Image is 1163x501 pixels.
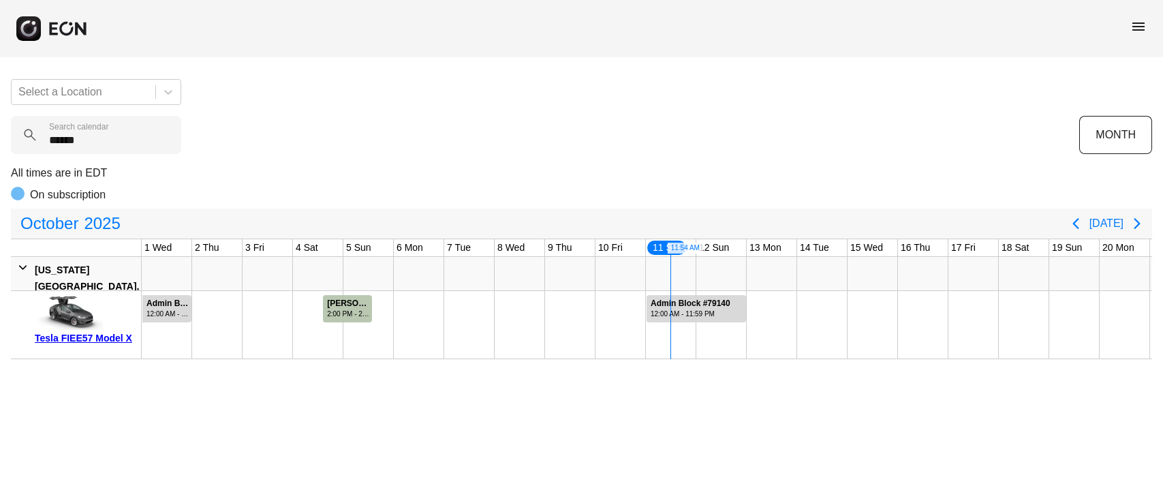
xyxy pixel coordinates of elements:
[30,187,106,203] p: On subscription
[1079,116,1152,154] button: MONTH
[327,299,371,309] div: [PERSON_NAME] #76372
[444,239,474,256] div: 7 Tue
[192,239,222,256] div: 2 Thu
[797,239,832,256] div: 14 Tue
[696,239,732,256] div: 12 Sun
[1100,239,1137,256] div: 20 Mon
[18,210,81,237] span: October
[11,165,1152,181] p: All times are in EDT
[898,239,933,256] div: 16 Thu
[1089,211,1123,236] button: [DATE]
[35,330,136,346] div: Tesla FIEE57 Model X
[146,299,190,309] div: Admin Block #76184
[495,239,527,256] div: 8 Wed
[322,291,373,322] div: Rented for 1 days by Justin Gonzalez Current status is completed
[651,299,730,309] div: Admin Block #79140
[646,291,747,322] div: Rented for 2 days by Admin Block Current status is rental
[142,239,174,256] div: 1 Wed
[142,291,192,322] div: Rented for 4 days by Admin Block Current status is rental
[1123,210,1151,237] button: Next page
[343,239,374,256] div: 5 Sun
[12,210,129,237] button: October2025
[651,309,730,319] div: 12:00 AM - 11:59 PM
[747,239,784,256] div: 13 Mon
[49,121,108,132] label: Search calendar
[1062,210,1089,237] button: Previous page
[35,262,139,311] div: [US_STATE][GEOGRAPHIC_DATA], [GEOGRAPHIC_DATA]
[146,309,190,319] div: 12:00 AM - 12:00 AM
[1049,239,1085,256] div: 19 Sun
[545,239,575,256] div: 9 Thu
[35,296,103,330] img: car
[394,239,426,256] div: 6 Mon
[595,239,625,256] div: 10 Fri
[293,239,321,256] div: 4 Sat
[948,239,978,256] div: 17 Fri
[848,239,886,256] div: 15 Wed
[646,239,687,256] div: 11 Sat
[327,309,371,319] div: 2:00 PM - 2:00 PM
[999,239,1032,256] div: 18 Sat
[1130,18,1147,35] span: menu
[81,210,123,237] span: 2025
[243,239,267,256] div: 3 Fri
